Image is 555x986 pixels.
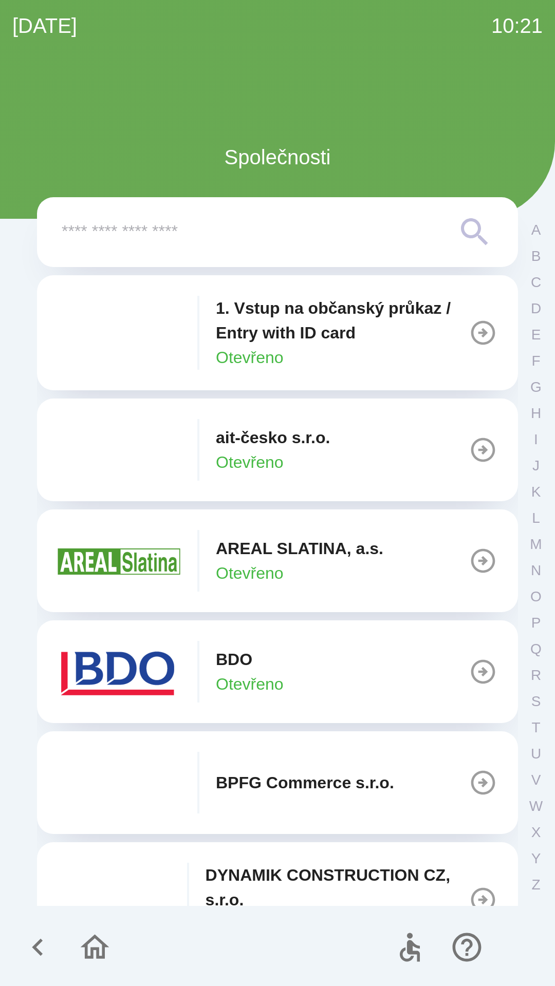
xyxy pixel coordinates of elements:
[523,269,549,295] button: C
[37,399,518,501] button: ait-česko s.r.o.Otevřeno
[216,647,252,672] p: BDO
[523,688,549,714] button: S
[37,72,518,121] img: Logo
[216,561,284,585] p: Otevřeno
[523,583,549,610] button: O
[523,374,549,400] button: G
[531,692,541,710] p: S
[531,352,540,370] p: F
[523,452,549,479] button: J
[37,842,518,957] button: DYNAMIK CONSTRUCTION CZ, s.r.o.Otevřeno
[225,142,331,173] p: Společnosti
[531,561,541,579] p: N
[531,221,541,239] p: A
[216,345,284,370] p: Otevřeno
[523,426,549,452] button: I
[523,662,549,688] button: R
[523,400,549,426] button: H
[523,636,549,662] button: Q
[531,247,541,265] p: B
[507,934,534,961] img: cs flag
[523,479,549,505] button: K
[58,419,181,481] img: 40b5cfbb-27b1-4737-80dc-99d800fbabba.png
[37,620,518,723] button: BDOOtevřeno
[58,752,181,813] img: f3b1b367-54a7-43c8-9d7e-84e812667233.png
[37,731,518,834] button: BPFG Commerce s.r.o.
[523,217,549,243] button: A
[531,483,541,501] p: K
[58,302,181,364] img: 93ea42ec-2d1b-4d6e-8f8a-bdbb4610bcc3.png
[216,296,469,345] p: 1. Vstup na občanský průkaz / Entry with ID card
[531,876,540,894] p: Z
[523,348,549,374] button: F
[531,771,541,789] p: V
[37,509,518,612] button: AREAL SLATINA, a.s.Otevřeno
[216,672,284,696] p: Otevřeno
[523,531,549,557] button: M
[531,326,541,344] p: E
[532,457,540,475] p: J
[216,770,394,795] p: BPFG Commerce s.r.o.
[523,767,549,793] button: V
[531,273,541,291] p: C
[523,610,549,636] button: P
[523,557,549,583] button: N
[206,863,469,912] p: DYNAMIK CONSTRUCTION CZ, s.r.o.
[530,640,542,658] p: Q
[523,505,549,531] button: L
[216,536,383,561] p: AREAL SLATINA, a.s.
[12,10,77,41] p: [DATE]
[534,430,538,448] p: I
[523,295,549,321] button: D
[523,819,549,845] button: X
[530,587,542,605] p: O
[530,535,542,553] p: M
[523,871,549,898] button: Z
[531,849,541,867] p: Y
[531,404,541,422] p: H
[58,641,181,703] img: ae7449ef-04f1-48ed-85b5-e61960c78b50.png
[491,10,543,41] p: 10:21
[531,666,541,684] p: R
[532,509,540,527] p: L
[531,299,541,317] p: D
[37,275,518,390] button: 1. Vstup na občanský průkaz / Entry with ID cardOtevřeno
[523,793,549,819] button: W
[523,714,549,741] button: T
[523,321,549,348] button: E
[530,378,542,396] p: G
[523,845,549,871] button: Y
[58,530,181,592] img: aad3f322-fb90-43a2-be23-5ead3ef36ce5.png
[523,741,549,767] button: U
[58,869,171,931] img: 9aa1c191-0426-4a03-845b-4981a011e109.jpeg
[216,450,284,475] p: Otevřeno
[216,425,330,450] p: ait-česko s.r.o.
[523,243,549,269] button: B
[529,797,543,815] p: W
[531,745,541,763] p: U
[531,614,541,632] p: P
[531,823,541,841] p: X
[531,718,540,736] p: T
